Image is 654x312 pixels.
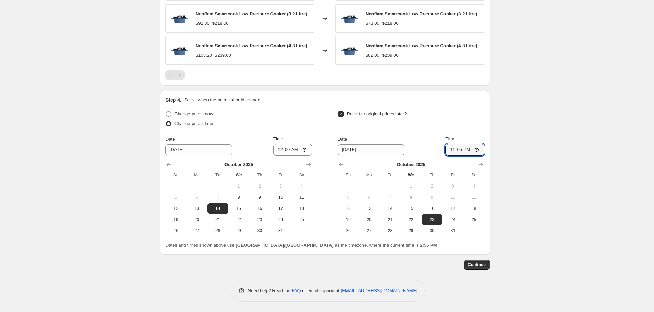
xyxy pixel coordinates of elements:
span: We [403,172,419,178]
span: 5 [341,195,356,200]
span: Su [341,172,356,178]
th: Saturday [291,170,312,181]
th: Tuesday [379,170,400,181]
th: Sunday [338,170,359,181]
button: Friday October 24 2025 [270,214,291,225]
span: Fr [273,172,288,178]
span: 24 [445,217,460,222]
button: Saturday October 4 2025 [291,181,312,192]
span: 1 [403,183,419,189]
button: Wednesday October 29 2025 [228,225,249,236]
button: Monday October 13 2025 [359,203,379,214]
span: Change prices now [174,111,213,116]
button: Thursday October 2 2025 [422,181,442,192]
button: Today Wednesday October 8 2025 [228,192,249,203]
button: Sunday October 12 2025 [338,203,359,214]
img: NEOFLAM-SMARTCOOK-LOW-PRESSURE-COOKER-3.2L_80x.png [339,8,360,29]
span: 9 [424,195,440,200]
span: 25 [294,217,309,222]
span: 4 [294,183,309,189]
span: 17 [273,206,288,211]
button: Show previous month, September 2025 [164,160,174,170]
span: 26 [168,228,183,233]
button: Thursday October 23 2025 [422,214,442,225]
button: Friday October 31 2025 [442,225,463,236]
span: Sa [466,172,482,178]
button: Friday October 17 2025 [442,203,463,214]
button: Monday October 20 2025 [359,214,379,225]
span: 13 [189,206,204,211]
span: 12 [168,206,183,211]
button: Thursday October 30 2025 [249,225,270,236]
button: Monday October 20 2025 [186,214,207,225]
span: 8 [231,195,246,200]
span: 14 [210,206,226,211]
button: Thursday October 30 2025 [422,225,442,236]
button: Show previous month, September 2025 [336,160,346,170]
span: Su [168,172,183,178]
span: Tu [382,172,398,178]
button: Thursday October 23 2025 [249,214,270,225]
button: Show next month, November 2025 [304,160,313,170]
button: Friday October 31 2025 [270,225,291,236]
span: 11 [466,195,482,200]
span: 20 [361,217,377,222]
a: [EMAIL_ADDRESS][DOMAIN_NAME] [341,288,417,293]
span: 15 [231,206,246,211]
span: Neoflam Smartcook Low Pressure Cooker (4.8 Litre) [196,43,307,48]
span: 28 [210,228,226,233]
button: Thursday October 2 2025 [249,181,270,192]
button: Wednesday October 22 2025 [228,214,249,225]
button: Saturday October 4 2025 [464,181,484,192]
span: 2 [252,183,267,189]
span: Revert to original prices later? [347,111,407,116]
span: 5 [168,195,183,200]
span: Fr [445,172,460,178]
span: 20 [189,217,204,222]
input: 10/8/2025 [338,144,404,155]
b: 2:56 PM [420,243,437,248]
input: 12:00 [273,144,312,156]
button: Friday October 3 2025 [442,181,463,192]
button: Wednesday October 22 2025 [401,214,422,225]
th: Friday [270,170,291,181]
th: Wednesday [401,170,422,181]
span: Sa [294,172,309,178]
div: $82.00 [366,52,379,59]
span: 30 [252,228,267,233]
th: Saturday [464,170,484,181]
button: Friday October 10 2025 [442,192,463,203]
span: 29 [231,228,246,233]
input: 12:00 [445,144,484,156]
button: Tuesday October 14 2025 [379,203,400,214]
nav: Pagination [165,70,185,80]
span: 19 [341,217,356,222]
button: Tuesday October 7 2025 [379,192,400,203]
span: Tu [210,172,226,178]
span: 15 [403,206,419,211]
th: Sunday [165,170,186,181]
span: 18 [466,206,482,211]
button: Thursday October 16 2025 [422,203,442,214]
span: 16 [424,206,440,211]
span: 31 [445,228,460,233]
button: Monday October 27 2025 [186,225,207,236]
span: Th [252,172,267,178]
span: 27 [361,228,377,233]
img: NEOFLAM-SMARTCOOK-LOW-PRESSURE-COOKER-3.2L_80x.png [339,40,360,61]
span: Time [445,136,455,141]
span: Neoflam Smartcook Low Pressure Cooker (3.2 Litre) [366,11,477,16]
button: Show next month, November 2025 [476,160,486,170]
span: Time [273,136,283,141]
button: Saturday October 11 2025 [291,192,312,203]
span: 23 [424,217,440,222]
span: 25 [466,217,482,222]
button: Sunday October 26 2025 [165,225,186,236]
span: 16 [252,206,267,211]
img: NEOFLAM-SMARTCOOK-LOW-PRESSURE-COOKER-3.2L_80x.png [169,8,190,29]
span: 3 [273,183,288,189]
th: Friday [442,170,463,181]
button: Sunday October 5 2025 [165,192,186,203]
span: 6 [189,195,204,200]
span: Date [338,137,347,142]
